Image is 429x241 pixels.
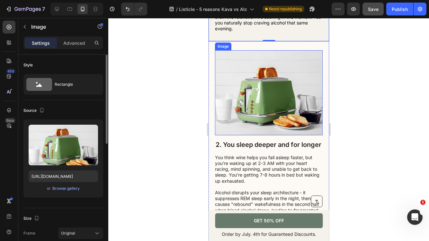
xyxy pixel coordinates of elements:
[32,40,50,46] p: Settings
[23,106,46,115] div: Source
[47,185,51,192] span: or
[3,3,48,15] button: 7
[61,230,75,236] span: Original
[386,3,413,15] button: Publish
[209,18,329,241] iframe: Design area
[5,118,15,123] div: Beta
[269,6,302,12] span: Need republishing
[55,77,94,92] div: Rectangle
[42,5,45,13] p: 7
[52,185,80,192] button: Browse gallery
[58,227,103,239] button: Original
[31,23,86,31] p: Image
[368,6,379,12] span: Save
[63,40,85,46] p: Advanced
[29,125,98,165] img: preview-image
[392,6,408,13] div: Publish
[176,6,178,13] span: /
[23,62,33,68] div: Style
[121,3,147,15] div: Undo/Redo
[29,170,98,182] input: https://example.com/image.jpg
[362,3,384,15] button: Save
[407,209,423,225] iframe: Intercom live chat
[23,230,35,236] label: Frame
[179,6,247,13] span: Listicle - 5 reasons Kava vs Alc
[23,214,40,223] div: Size
[6,69,15,74] div: 450
[420,200,425,205] span: 1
